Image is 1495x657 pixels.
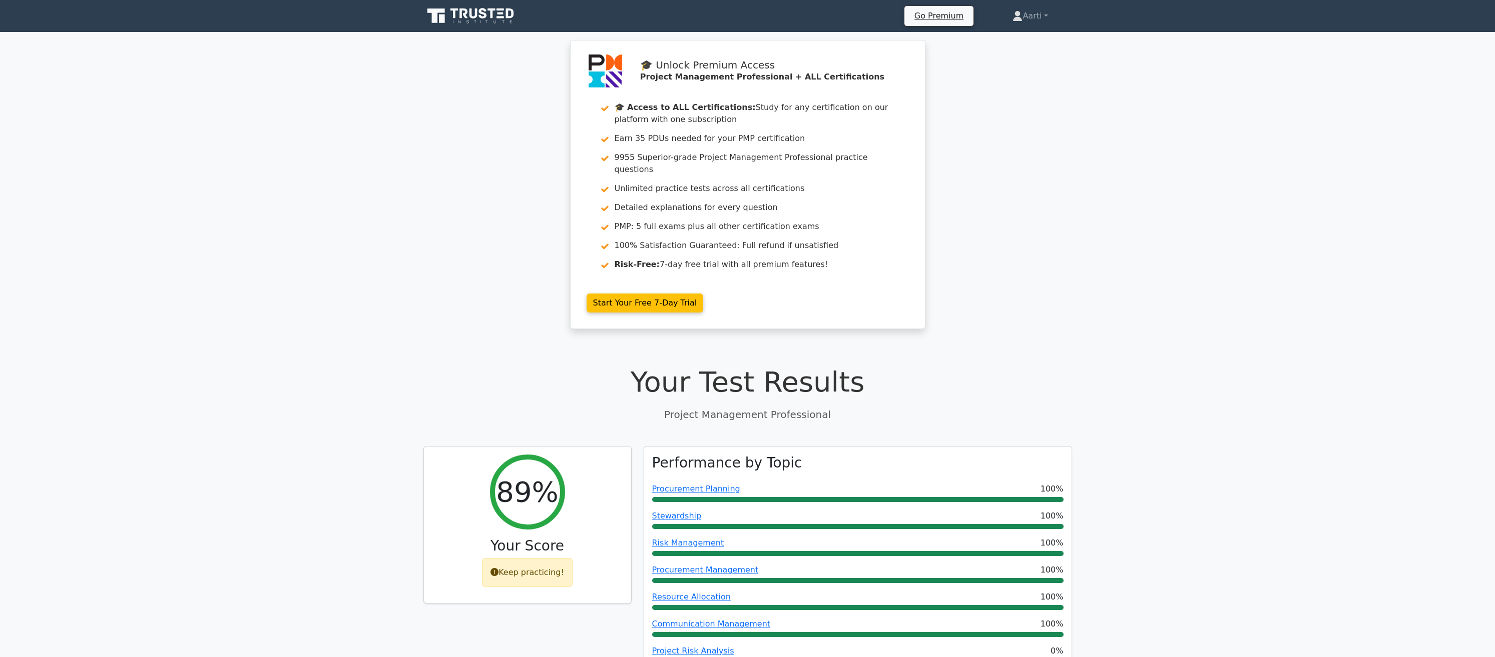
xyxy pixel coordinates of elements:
[482,558,573,587] div: Keep practicing!
[652,619,771,628] a: Communication Management
[652,454,802,471] h3: Performance by Topic
[587,293,704,312] a: Start Your Free 7-Day Trial
[652,538,724,547] a: Risk Management
[652,592,731,601] a: Resource Allocation
[423,365,1072,398] h1: Your Test Results
[1041,510,1064,522] span: 100%
[1041,564,1064,576] span: 100%
[908,9,969,22] a: Go Premium
[652,646,734,655] a: Project Risk Analysis
[1041,591,1064,603] span: 100%
[652,565,759,574] a: Procurement Management
[652,484,740,493] a: Procurement Planning
[1041,537,1064,549] span: 100%
[1041,483,1064,495] span: 100%
[988,6,1072,26] a: Aarti
[423,407,1072,422] p: Project Management Professional
[432,537,623,554] h3: Your Score
[1041,618,1064,630] span: 100%
[652,511,702,520] a: Stewardship
[1051,645,1063,657] span: 0%
[496,475,558,508] h2: 89%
